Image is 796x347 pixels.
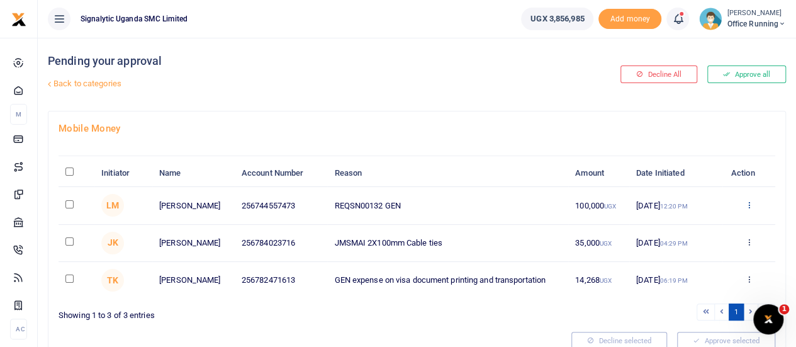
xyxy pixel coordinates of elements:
[779,304,789,314] span: 1
[598,9,661,30] li: Toup your wallet
[76,13,193,25] span: Signalytic Uganda SMC Limited
[94,160,152,187] th: Initiator: activate to sort column ascending
[727,18,786,30] span: Office Running
[152,262,235,299] td: [PERSON_NAME]
[10,104,27,125] li: M
[660,277,688,284] small: 06:19 PM
[660,240,688,247] small: 04:29 PM
[729,304,744,321] a: 1
[568,160,629,187] th: Amount: activate to sort column ascending
[598,9,661,30] span: Add money
[699,8,722,30] img: profile-user
[568,187,629,224] td: 100,000
[620,65,697,83] button: Decline All
[235,160,328,187] th: Account Number: activate to sort column ascending
[152,187,235,224] td: [PERSON_NAME]
[59,160,94,187] th: : activate to sort column descending
[327,262,568,299] td: GEN expense on visa document printing and transportation
[59,302,412,322] div: Showing 1 to 3 of 3 entries
[598,13,661,23] a: Add money
[660,203,688,210] small: 12:20 PM
[629,187,722,224] td: [DATE]
[600,240,612,247] small: UGX
[101,232,124,254] span: Jolly Kasango
[722,160,775,187] th: Action: activate to sort column ascending
[152,160,235,187] th: Name: activate to sort column ascending
[327,160,568,187] th: Reason: activate to sort column ascending
[600,277,612,284] small: UGX
[235,262,328,299] td: 256782471613
[59,122,775,135] h4: Mobile Money
[48,54,537,68] h4: Pending your approval
[152,225,235,262] td: [PERSON_NAME]
[727,8,786,19] small: [PERSON_NAME]
[568,262,629,299] td: 14,268
[327,225,568,262] td: JMSMAI 2X100mm Cable ties
[10,319,27,339] li: Ac
[11,14,26,23] a: logo-small logo-large logo-large
[101,269,124,292] span: Thomas Kayongo
[629,225,722,262] td: [DATE]
[45,73,537,94] a: Back to categories
[604,203,616,210] small: UGX
[521,8,593,30] a: UGX 3,856,985
[629,262,722,299] td: [DATE]
[530,13,584,25] span: UGX 3,856,985
[699,8,786,30] a: profile-user [PERSON_NAME] Office Running
[629,160,722,187] th: Date Initiated: activate to sort column ascending
[516,8,598,30] li: Wallet ballance
[707,65,786,83] button: Approve all
[11,12,26,27] img: logo-small
[327,187,568,224] td: REQSN00132 GEN
[568,225,629,262] td: 35,000
[101,194,124,217] span: Lucas Maugin
[235,187,328,224] td: 256744557473
[235,225,328,262] td: 256784023716
[753,304,783,334] iframe: Intercom live chat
